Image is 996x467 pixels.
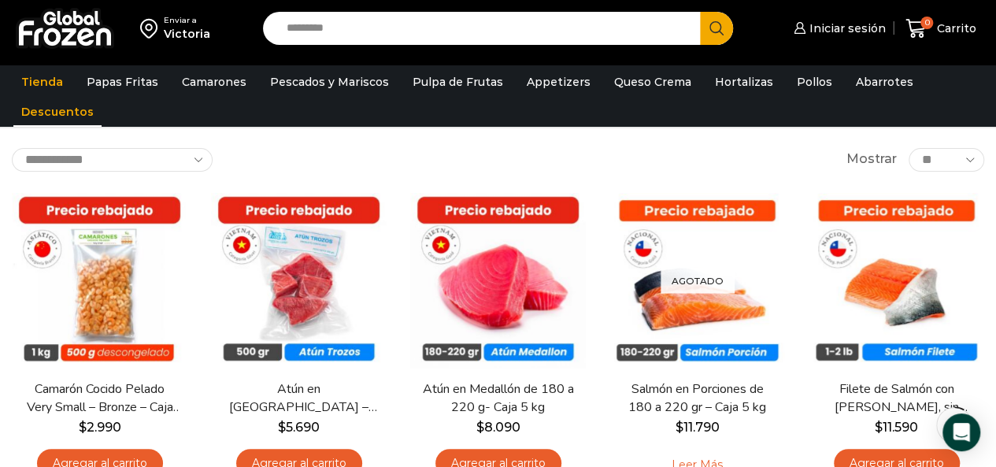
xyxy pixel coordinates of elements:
[707,67,781,97] a: Hortalizas
[700,12,733,45] button: Search button
[606,67,699,97] a: Queso Crema
[405,67,511,97] a: Pulpa de Frutas
[13,97,102,127] a: Descuentos
[676,420,720,435] bdi: 11.790
[661,268,735,294] p: Agotado
[262,67,397,97] a: Pescados y Mariscos
[278,420,286,435] span: $
[933,20,976,36] span: Carrito
[79,67,166,97] a: Papas Fritas
[12,148,213,172] select: Pedido de la tienda
[79,420,87,435] span: $
[848,67,921,97] a: Abarrotes
[920,17,933,29] span: 0
[164,15,210,26] div: Enviar a
[942,413,980,451] div: Open Intercom Messenger
[476,420,484,435] span: $
[220,380,378,417] a: Atún en [GEOGRAPHIC_DATA] – Caja 10 kg
[140,15,164,42] img: address-field-icon.svg
[902,10,980,47] a: 0 Carrito
[846,150,897,169] span: Mostrar
[817,380,976,417] a: Filete de Salmón con [PERSON_NAME], sin Grasa y sin Espinas 1-2 lb – Caja 10 Kg
[805,20,886,36] span: Iniciar sesión
[79,420,121,435] bdi: 2.990
[13,67,71,97] a: Tienda
[519,67,598,97] a: Appetizers
[618,380,776,417] a: Salmón en Porciones de 180 a 220 gr – Caja 5 kg
[174,67,254,97] a: Camarones
[419,380,577,417] a: Atún en Medallón de 180 a 220 g- Caja 5 kg
[875,420,918,435] bdi: 11.590
[790,13,886,44] a: Iniciar sesión
[676,420,683,435] span: $
[20,380,179,417] a: Camarón Cocido Pelado Very Small – Bronze – Caja 10 kg
[278,420,320,435] bdi: 5.690
[476,420,520,435] bdi: 8.090
[789,67,840,97] a: Pollos
[164,26,210,42] div: Victoria
[875,420,883,435] span: $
